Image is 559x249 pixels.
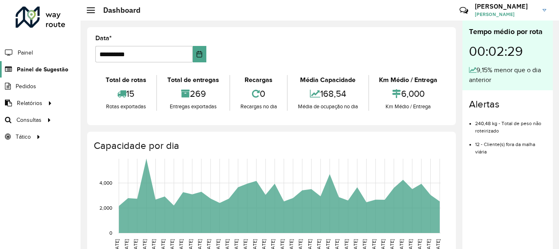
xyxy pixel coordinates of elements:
[95,33,112,43] label: Data
[232,85,285,103] div: 0
[16,116,42,124] span: Consultas
[469,65,546,85] div: 9,15% menor que o dia anterior
[290,103,366,111] div: Média de ocupação no dia
[95,6,141,15] h2: Dashboard
[475,114,546,135] li: 240,48 kg - Total de peso não roteirizado
[159,75,227,85] div: Total de entregas
[97,85,154,103] div: 15
[469,26,546,37] div: Tempo médio por rota
[16,132,31,141] span: Tático
[469,98,546,110] h4: Alertas
[109,230,112,235] text: 0
[159,103,227,111] div: Entregas exportadas
[97,75,154,85] div: Total de rotas
[94,140,448,152] h4: Capacidade por dia
[290,75,366,85] div: Média Capacidade
[371,75,446,85] div: Km Médio / Entrega
[18,48,33,57] span: Painel
[475,2,536,10] h3: [PERSON_NAME]
[290,85,366,103] div: 168,54
[232,103,285,111] div: Recargas no dia
[475,11,536,18] span: [PERSON_NAME]
[193,46,206,62] button: Choose Date
[455,2,473,19] a: Contato Rápido
[371,103,446,111] div: Km Médio / Entrega
[371,85,446,103] div: 6,000
[99,180,112,185] text: 4,000
[475,135,546,155] li: 12 - Cliente(s) fora da malha viária
[16,82,36,91] span: Pedidos
[159,85,227,103] div: 269
[232,75,285,85] div: Recargas
[99,205,112,210] text: 2,000
[97,103,154,111] div: Rotas exportadas
[469,37,546,65] div: 00:02:29
[17,99,42,107] span: Relatórios
[17,65,68,74] span: Painel de Sugestão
